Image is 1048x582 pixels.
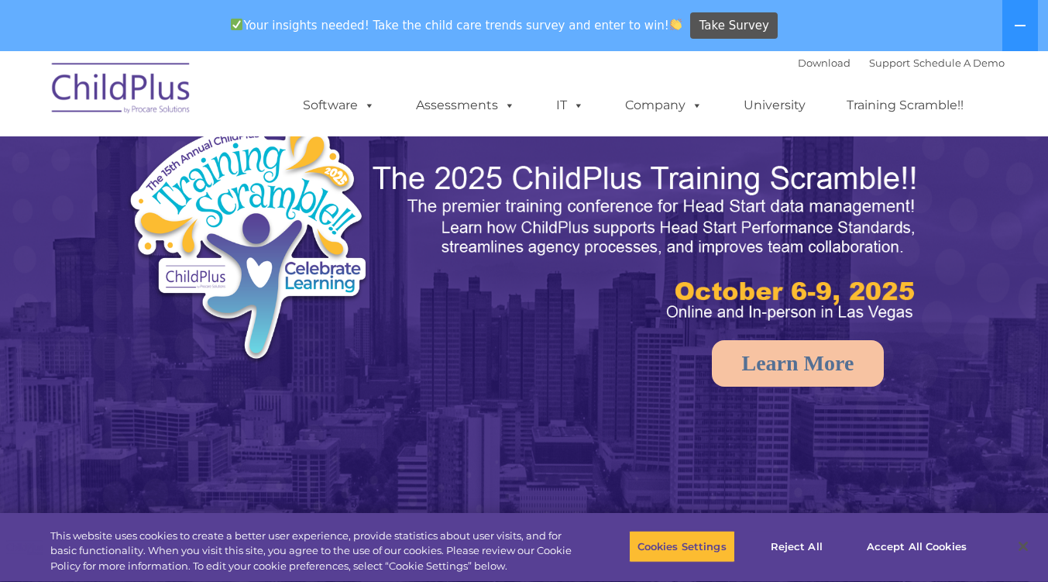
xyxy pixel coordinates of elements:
[798,57,850,69] a: Download
[44,52,199,129] img: ChildPlus by Procare Solutions
[225,10,689,40] span: Your insights needed! Take the child care trends survey and enter to win!
[541,90,600,121] a: IT
[1006,529,1040,563] button: Close
[287,90,390,121] a: Software
[728,90,821,121] a: University
[50,529,576,574] div: This website uses cookies to create a better user experience, provide statistics about user visit...
[858,530,975,563] button: Accept All Cookies
[610,90,718,121] a: Company
[712,340,885,387] a: Learn More
[831,90,979,121] a: Training Scramble!!
[913,57,1005,69] a: Schedule A Demo
[629,530,735,563] button: Cookies Settings
[699,12,769,40] span: Take Survey
[798,57,1005,69] font: |
[869,57,910,69] a: Support
[231,19,242,30] img: ✅
[670,19,682,30] img: 👏
[690,12,778,40] a: Take Survey
[400,90,531,121] a: Assessments
[748,530,845,563] button: Reject All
